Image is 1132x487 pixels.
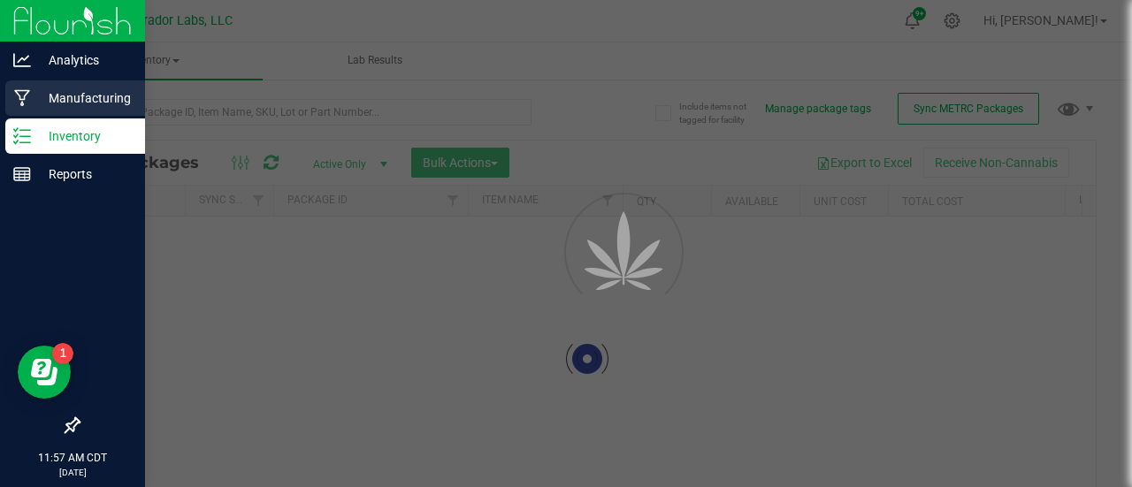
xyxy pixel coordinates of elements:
p: Manufacturing [31,88,137,109]
p: Analytics [31,49,137,71]
iframe: Resource center unread badge [52,343,73,364]
p: [DATE] [8,466,137,479]
iframe: Resource center [18,346,71,399]
p: Inventory [31,126,137,147]
p: 11:57 AM CDT [8,450,137,466]
inline-svg: Analytics [13,51,31,69]
inline-svg: Manufacturing [13,89,31,107]
p: Reports [31,164,137,185]
inline-svg: Reports [13,165,31,183]
inline-svg: Inventory [13,127,31,145]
